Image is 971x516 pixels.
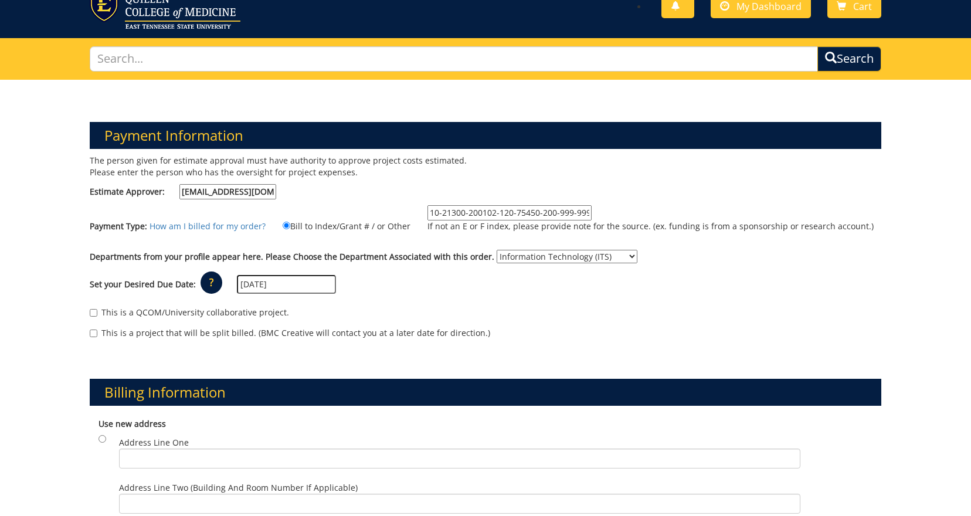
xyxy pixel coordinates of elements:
[150,220,266,232] a: How am I billed for my order?
[90,327,490,339] label: This is a project that will be split billed. (BMC Creative will contact you at a later date for d...
[90,46,818,72] input: Search...
[237,275,336,294] input: MM/DD/YYYY
[427,220,874,232] p: If not an E or F index, please provide note for the source. (ex. funding is from a sponsorship or...
[817,46,881,72] button: Search
[119,437,800,469] label: Address Line One
[283,222,290,229] input: Bill to Index/Grant # / or Other
[119,494,800,514] input: Address Line Two (Building and Room Number if applicable)
[90,184,276,199] label: Estimate Approver:
[90,309,97,317] input: This is a QCOM/University collaborative project.
[90,155,477,178] p: The person given for estimate approval must have authority to approve project costs estimated. Pl...
[99,418,166,429] b: Use new address
[201,271,222,294] p: ?
[119,449,800,469] input: Address Line One
[427,205,592,220] input: If not an E or F index, please provide note for the source. (ex. funding is from a sponsorship or...
[90,122,881,149] h3: Payment Information
[90,379,881,406] h3: Billing Information
[90,307,289,318] label: This is a QCOM/University collaborative project.
[90,251,494,263] label: Departments from your profile appear here. Please Choose the Department Associated with this order.
[179,184,276,199] input: Estimate Approver:
[119,482,800,514] label: Address Line Two (Building and Room Number if applicable)
[268,219,410,232] label: Bill to Index/Grant # / or Other
[90,279,196,290] label: Set your Desired Due Date:
[90,330,97,337] input: This is a project that will be split billed. (BMC Creative will contact you at a later date for d...
[90,220,147,232] label: Payment Type:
